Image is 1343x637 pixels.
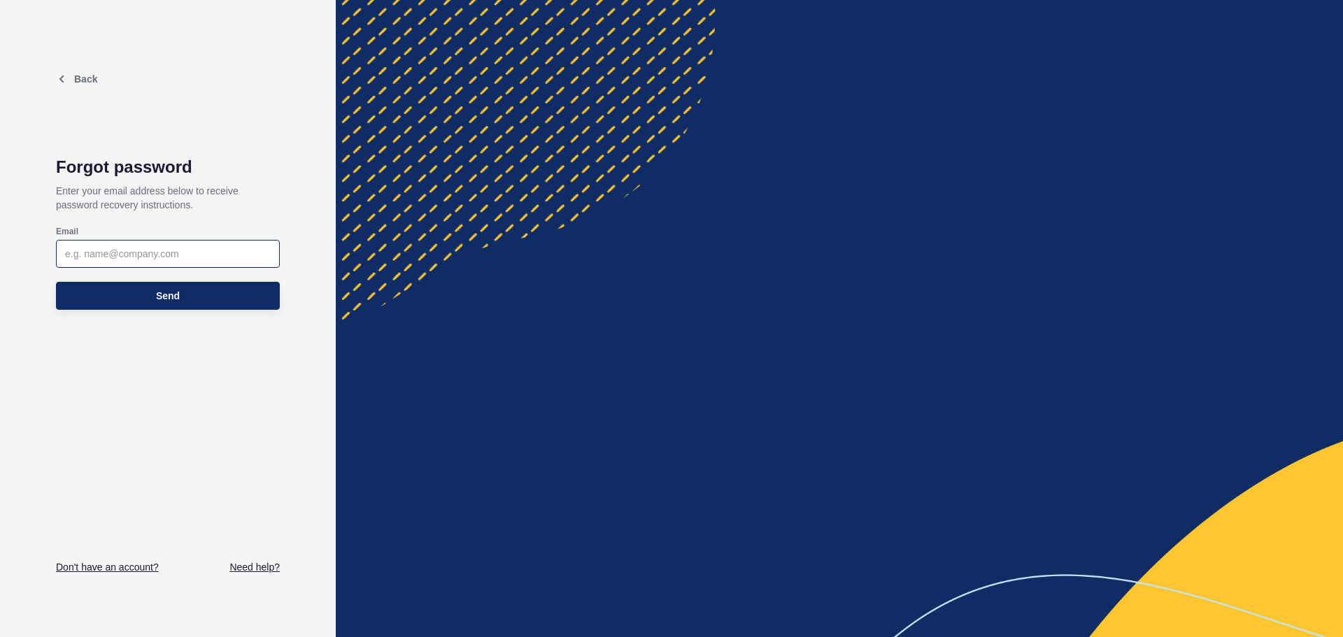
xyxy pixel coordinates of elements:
[56,226,78,237] label: Email
[74,73,97,85] span: Back
[229,560,280,574] a: Need help?
[56,282,280,310] button: Send
[65,247,271,261] input: e.g. name@company.com
[56,560,159,574] a: Don't have an account?
[56,157,280,177] h1: Forgot password
[156,289,180,303] span: Send
[56,177,280,219] p: Enter your email address below to receive password recovery instructions.
[56,73,97,85] a: Back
